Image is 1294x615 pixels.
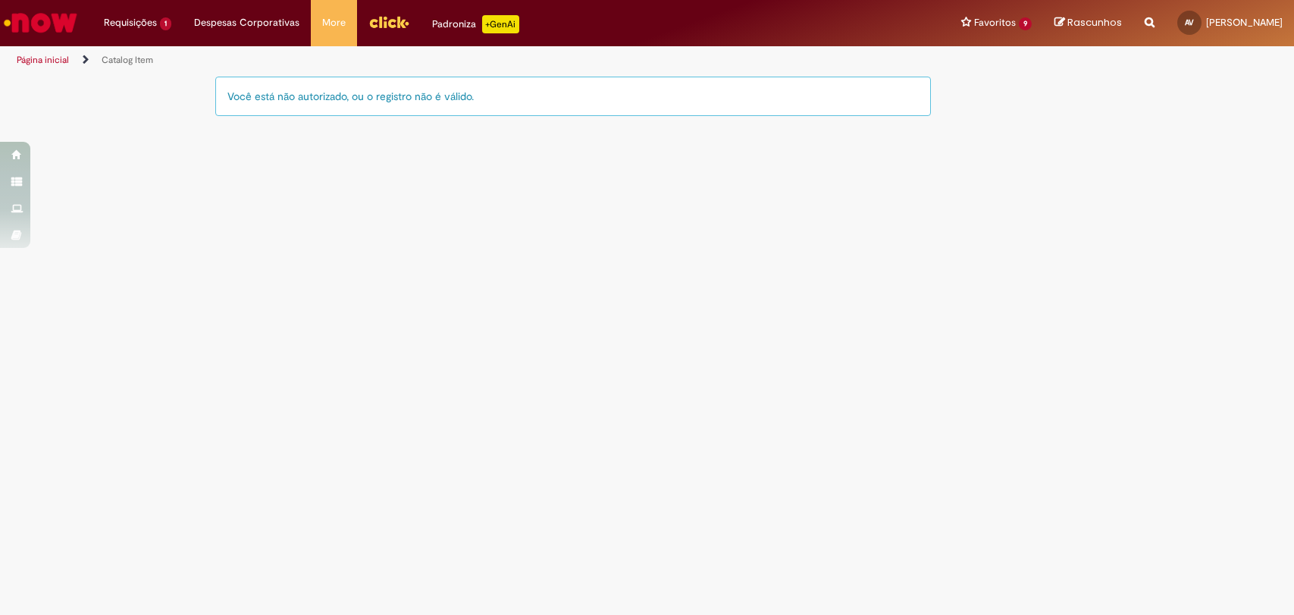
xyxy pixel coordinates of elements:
[368,11,409,33] img: click_logo_yellow_360x200.png
[104,15,157,30] span: Requisições
[194,15,299,30] span: Despesas Corporativas
[322,15,346,30] span: More
[1206,16,1283,29] span: [PERSON_NAME]
[11,46,851,74] ul: Trilhas de página
[1019,17,1032,30] span: 9
[1067,15,1122,30] span: Rascunhos
[1054,16,1122,30] a: Rascunhos
[1185,17,1194,27] span: AV
[160,17,171,30] span: 1
[482,15,519,33] p: +GenAi
[102,54,153,66] a: Catalog Item
[432,15,519,33] div: Padroniza
[215,77,932,116] div: Você está não autorizado, ou o registro não é válido.
[974,15,1016,30] span: Favoritos
[2,8,80,38] img: ServiceNow
[17,54,69,66] a: Página inicial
